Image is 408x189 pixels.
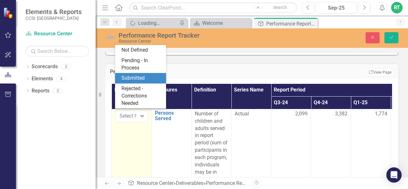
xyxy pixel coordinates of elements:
img: Not Defined [105,32,115,42]
a: Deliverables [176,180,203,186]
span: 2,099 [295,110,308,118]
div: Sep-25 [318,4,354,12]
a: Resource Center [25,30,89,38]
div: Pending - In Process [121,57,162,72]
a: View Page [366,68,394,76]
div: » » [128,180,247,187]
div: Performance Report Tracker [266,20,316,28]
div: Performance Report Tracker [206,180,269,186]
a: Welcome [192,19,250,27]
div: Submitted [121,75,162,82]
div: Loading... [138,19,178,27]
button: RT [391,2,403,13]
div: Rejected - Corrections Needed [121,85,162,107]
span: Search [273,5,287,10]
a: Scorecards [32,63,58,70]
h3: Performance Report [110,69,285,75]
a: Elements [32,75,53,83]
div: Resource Center [119,39,265,44]
span: Elements & Reports [25,8,82,16]
input: Search ClearPoint... [129,2,297,13]
span: Actual [235,110,268,118]
a: Loading... [127,19,178,27]
a: Resource Center [137,180,173,186]
span: 3,382 [335,110,347,118]
input: Search Below... [25,46,89,57]
div: Open Intercom Messenger [386,167,402,183]
img: ClearPoint Strategy [3,7,14,18]
div: 2 [61,64,71,69]
div: Welcome [202,19,250,27]
div: Performance Report Tracker [119,32,265,39]
small: CCSI: [GEOGRAPHIC_DATA] [25,16,82,21]
span: 1,774 [375,110,387,118]
div: Not Defined [121,47,162,54]
button: Search [264,3,296,12]
a: Persons Served [155,110,188,121]
button: Sep-25 [316,2,357,13]
div: 4 [56,76,66,82]
div: 2 [53,88,63,93]
a: Reports [32,87,49,95]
